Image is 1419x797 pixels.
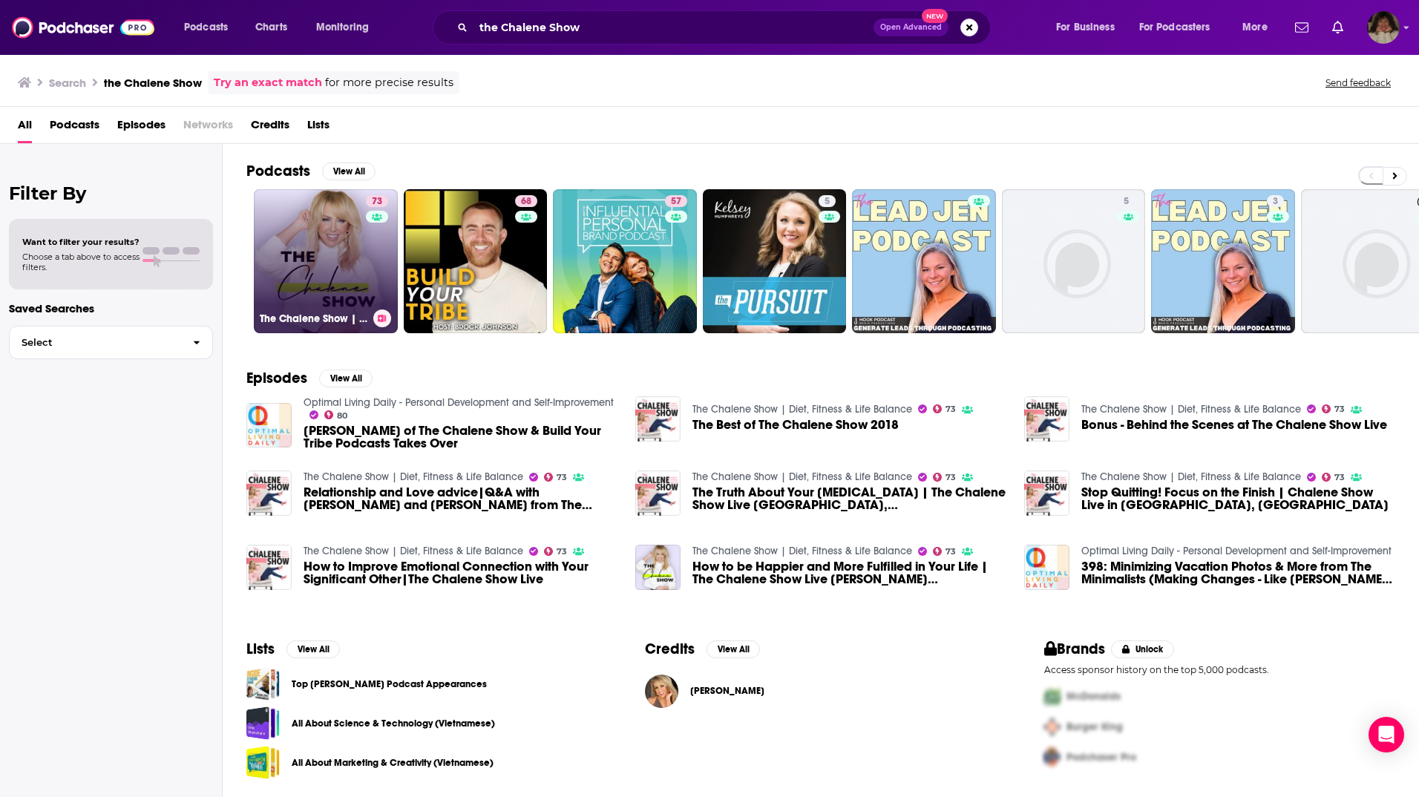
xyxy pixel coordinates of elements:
[337,413,347,419] span: 80
[174,16,247,39] button: open menu
[1081,486,1395,511] a: Stop Quitting! Focus on the Finish | Chalene Show Live in San Diego, CA
[447,10,1005,45] div: Search podcasts, credits, & more...
[246,403,292,448] img: Chalene Johnson of The Chalene Show & Build Your Tribe Podcasts Takes Over
[18,113,32,143] a: All
[9,326,213,359] button: Select
[922,9,948,23] span: New
[246,640,340,658] a: ListsView All
[50,113,99,143] a: Podcasts
[1024,545,1069,590] img: 398: Minimizing Vacation Photos & More from The Minimalists (Making Changes - Like Chalene Johnso...
[521,194,531,209] span: 68
[1118,195,1135,207] a: 5
[645,667,996,715] button: Chalene JohnsonChalene Johnson
[214,74,322,91] a: Try an exact match
[404,189,548,333] a: 68
[692,470,912,483] a: The Chalene Show | Diet, Fitness & Life Balance
[473,16,874,39] input: Search podcasts, credits, & more...
[1066,721,1123,733] span: Burger King
[635,396,681,442] img: The Best of The Chalene Show 2018
[635,545,681,590] a: How to be Happier and More Fulfilled in Your Life | The Chalene Show Live Beverly Hills - 419
[117,113,166,143] a: Episodes
[1334,474,1345,481] span: 73
[1081,545,1392,557] a: Optimal Living Daily - Personal Development and Self-Improvement
[690,685,764,697] span: [PERSON_NAME]
[692,560,1006,586] span: How to be Happier and More Fulfilled in Your Life | The Chalene Show Live [PERSON_NAME][GEOGRAPHI...
[1081,560,1395,586] a: 398: Minimizing Vacation Photos & More from The Minimalists (Making Changes - Like Chalene Johnso...
[304,424,617,450] span: [PERSON_NAME] of The Chalene Show & Build Your Tribe Podcasts Takes Over
[1081,403,1301,416] a: The Chalene Show | Diet, Fitness & Life Balance
[1151,189,1295,333] a: 3
[292,676,487,692] a: Top [PERSON_NAME] Podcast Appearances
[880,24,942,31] span: Open Advanced
[104,76,202,90] h3: the Chalene Show
[12,13,154,42] a: Podchaser - Follow, Share and Rate Podcasts
[246,706,280,740] span: All About Science & Technology (Vietnamese)
[1267,195,1284,207] a: 3
[707,640,760,658] button: View All
[9,301,213,315] p: Saved Searches
[372,194,382,209] span: 73
[184,17,228,38] span: Podcasts
[557,548,567,555] span: 73
[1321,76,1395,89] button: Send feedback
[1081,470,1301,483] a: The Chalene Show | Diet, Fitness & Life Balance
[246,545,292,590] a: How to Improve Emotional Connection with Your Significant Other|The Chalene Show Live
[933,404,957,413] a: 73
[1038,742,1066,773] img: Third Pro Logo
[692,545,912,557] a: The Chalene Show | Diet, Fitness & Life Balance
[306,16,388,39] button: open menu
[1081,419,1387,431] a: Bonus - Behind the Scenes at The Chalene Show Live
[246,746,280,779] a: All About Marketing & Creativity (Vietnamese)
[515,195,537,207] a: 68
[307,113,330,143] a: Lists
[22,237,140,247] span: Want to filter your results?
[1024,470,1069,516] a: Stop Quitting! Focus on the Finish | Chalene Show Live in San Diego, CA
[304,470,523,483] a: The Chalene Show | Diet, Fitness & Life Balance
[10,338,181,347] span: Select
[933,473,957,482] a: 73
[1024,396,1069,442] img: Bonus - Behind the Scenes at The Chalene Show Live
[246,16,296,39] a: Charts
[703,189,847,333] a: 5
[292,715,495,732] a: All About Science & Technology (Vietnamese)
[304,486,617,511] a: Relationship and Love advice|Q&A with Chalene and Bret from The Chalene Show Live
[819,195,836,207] a: 5
[324,410,348,419] a: 80
[933,547,957,556] a: 73
[1322,473,1346,482] a: 73
[1322,404,1346,413] a: 73
[1369,717,1404,752] div: Open Intercom Messenger
[260,312,367,325] h3: The Chalene Show | Diet, Fitness & Life Balance
[1139,17,1210,38] span: For Podcasters
[1334,406,1345,413] span: 73
[874,19,948,36] button: Open AdvancedNew
[692,486,1006,511] a: The Truth About Your Social Anxiety | The Chalene Show Live Dallas, TX
[553,189,697,333] a: 57
[1038,681,1066,712] img: First Pro Logo
[544,473,568,482] a: 73
[316,17,369,38] span: Monitoring
[557,474,567,481] span: 73
[246,667,280,701] a: Top Paul Colligan Podcast Appearances
[22,252,140,272] span: Choose a tab above to access filters.
[946,406,956,413] span: 73
[304,396,614,409] a: Optimal Living Daily - Personal Development and Self-Improvement
[1289,15,1314,40] a: Show notifications dropdown
[692,419,899,431] span: The Best of The Chalene Show 2018
[665,195,687,207] a: 57
[1242,17,1268,38] span: More
[1111,640,1174,658] button: Unlock
[671,194,681,209] span: 57
[246,369,373,387] a: EpisodesView All
[304,560,617,586] a: How to Improve Emotional Connection with Your Significant Other|The Chalene Show Live
[1066,751,1136,764] span: Podchaser Pro
[1367,11,1400,44] button: Show profile menu
[254,189,398,333] a: 73The Chalene Show | Diet, Fitness & Life Balance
